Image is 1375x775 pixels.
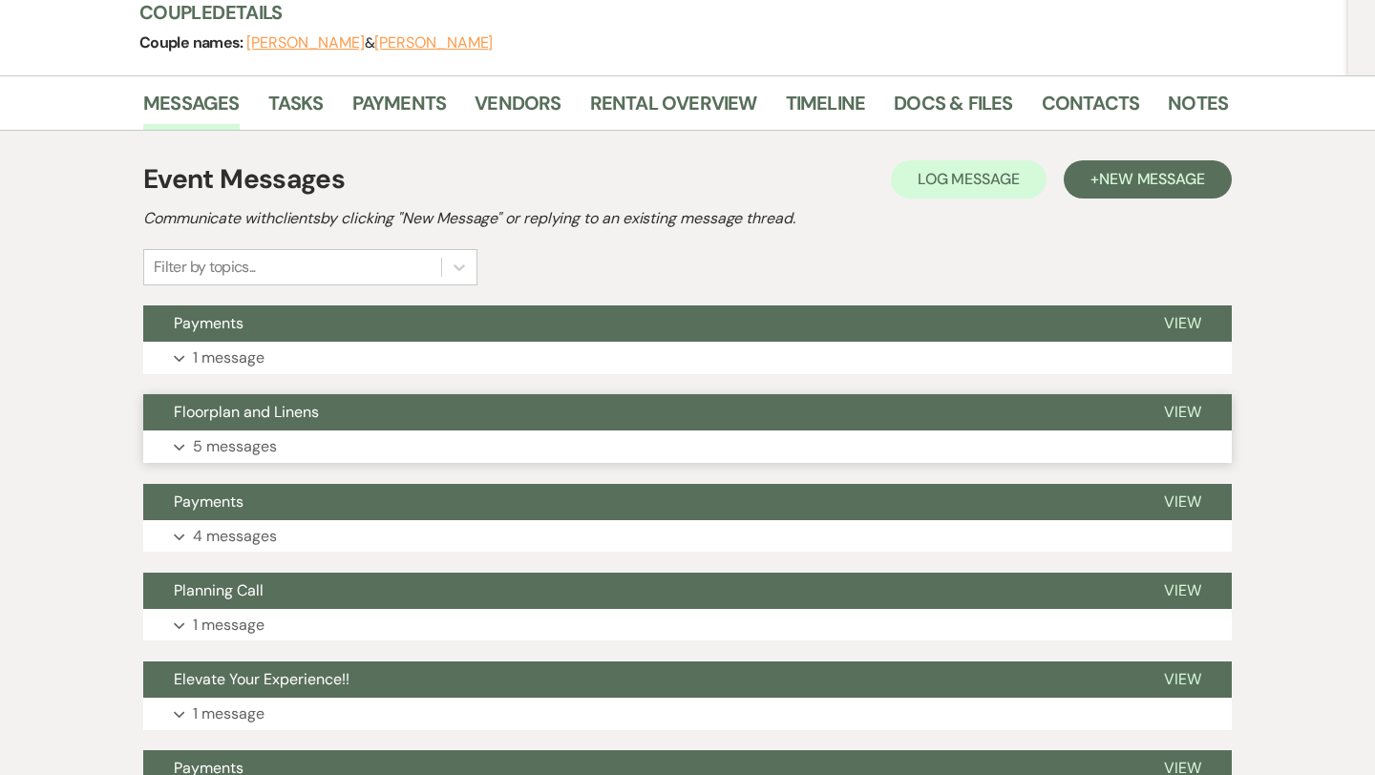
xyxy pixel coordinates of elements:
span: View [1164,492,1201,512]
button: 4 messages [143,520,1232,553]
button: Log Message [891,160,1047,199]
a: Payments [352,88,447,130]
button: 1 message [143,698,1232,730]
a: Vendors [475,88,561,130]
span: Floorplan and Linens [174,402,319,422]
button: +New Message [1064,160,1232,199]
a: Timeline [786,88,866,130]
button: [PERSON_NAME] [374,35,493,51]
div: Filter by topics... [154,256,256,279]
button: Planning Call [143,573,1133,609]
button: View [1133,484,1232,520]
span: Log Message [918,169,1020,189]
a: Contacts [1042,88,1140,130]
button: Floorplan and Linens [143,394,1133,430]
p: 1 message [193,346,264,370]
button: [PERSON_NAME] [246,35,365,51]
span: View [1164,402,1201,422]
h1: Event Messages [143,159,345,199]
a: Notes [1168,88,1228,130]
a: Rental Overview [590,88,757,130]
button: Payments [143,305,1133,342]
span: View [1164,669,1201,689]
p: 5 messages [193,434,277,459]
button: 5 messages [143,430,1232,463]
span: Planning Call [174,580,264,600]
a: Tasks [268,88,324,130]
span: New Message [1099,169,1205,189]
p: 1 message [193,613,264,638]
button: 1 message [143,609,1232,641]
button: View [1133,394,1232,430]
span: Elevate Your Experience!! [174,669,349,689]
p: 4 messages [193,524,277,549]
button: View [1133,661,1232,698]
span: View [1164,313,1201,333]
span: Payments [174,313,243,333]
span: View [1164,580,1201,600]
p: 1 message [193,702,264,726]
span: & [246,33,493,52]
a: Messages [143,88,240,130]
span: Payments [174,492,243,512]
h2: Communicate with clients by clicking "New Message" or replying to an existing message thread. [143,207,1232,230]
button: Elevate Your Experience!! [143,661,1133,698]
button: Payments [143,484,1133,520]
button: View [1133,305,1232,342]
a: Docs & Files [894,88,1012,130]
span: Couple names: [139,32,246,52]
button: 1 message [143,342,1232,374]
button: View [1133,573,1232,609]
